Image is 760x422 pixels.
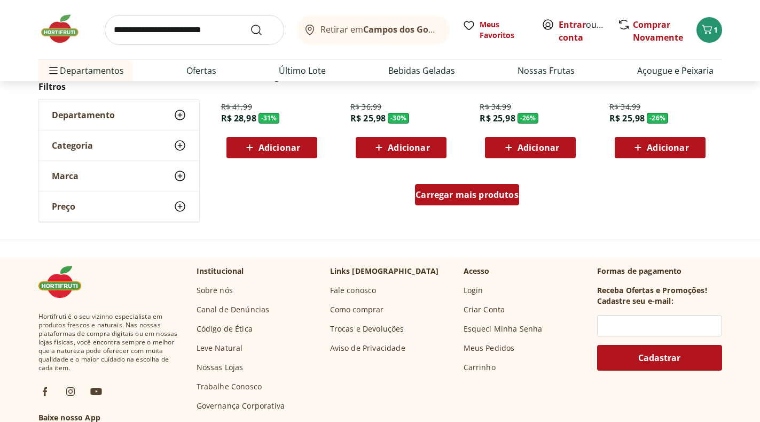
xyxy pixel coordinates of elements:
a: Meus Favoritos [463,19,529,41]
img: fb [38,385,51,398]
h3: Cadastre seu e-mail: [597,296,673,306]
a: Trabalhe Conosco [197,381,262,392]
a: Carregar mais produtos [415,184,519,210]
button: Menu [47,58,60,83]
a: Meus Pedidos [464,343,515,354]
p: Institucional [197,266,244,277]
a: Como comprar [330,304,384,315]
button: Retirar emCampos dos Goytacazes/[GEOGRAPHIC_DATA] [297,15,450,45]
button: Marca [39,161,199,191]
p: Links [DEMOGRAPHIC_DATA] [330,266,439,277]
a: Entrar [559,19,586,30]
button: Submit Search [250,24,276,36]
span: Marca [52,171,79,181]
p: Formas de pagamento [597,266,722,277]
img: ytb [90,385,103,398]
span: R$ 41,99 [221,102,252,112]
span: R$ 34,99 [609,102,640,112]
button: Adicionar [485,137,576,158]
a: Canal de Denúncias [197,304,270,315]
h3: Receba Ofertas e Promoções! [597,285,707,296]
span: R$ 36,99 [350,102,381,112]
button: Cadastrar [597,345,722,371]
span: - 31 % [258,113,280,124]
img: Hortifruti [38,13,92,45]
a: Bebidas Geladas [388,64,455,77]
span: Cadastrar [638,354,680,362]
a: Trocas e Devoluções [330,324,404,334]
span: Adicionar [258,143,300,152]
span: R$ 25,98 [609,112,645,124]
img: Hortifruti [38,266,92,298]
a: Nossas Frutas [518,64,575,77]
a: Açougue e Peixaria [637,64,714,77]
span: R$ 34,99 [480,102,511,112]
img: ig [64,385,77,398]
button: Preço [39,191,199,221]
span: Hortifruti é o seu vizinho especialista em produtos frescos e naturais. Nas nossas plataformas de... [38,312,179,372]
span: Adicionar [647,143,688,152]
button: Adicionar [356,137,446,158]
a: Leve Natural [197,343,243,354]
a: Último Lote [279,64,326,77]
a: Comprar Novamente [633,19,683,43]
a: Carrinho [464,362,496,373]
span: 1 [714,25,718,35]
span: R$ 25,98 [350,112,386,124]
span: ou [559,18,606,44]
a: Esqueci Minha Senha [464,324,543,334]
p: Acesso [464,266,490,277]
a: Login [464,285,483,296]
button: Carrinho [696,17,722,43]
span: Categoria [52,140,93,151]
span: Preço [52,201,75,212]
span: Retirar em [320,25,438,34]
button: Adicionar [226,137,317,158]
span: Carregar mais produtos [416,190,519,199]
span: Departamento [52,110,115,120]
a: Sobre nós [197,285,233,296]
span: - 30 % [388,113,409,124]
button: Categoria [39,131,199,160]
span: Departamentos [47,58,124,83]
b: Campos dos Goytacazes/[GEOGRAPHIC_DATA] [363,24,557,35]
span: R$ 28,98 [221,112,256,124]
a: Código de Ética [197,324,253,334]
span: - 26 % [647,113,668,124]
span: R$ 25,98 [480,112,515,124]
button: Adicionar [615,137,706,158]
a: Fale conosco [330,285,377,296]
span: Adicionar [388,143,429,152]
button: Departamento [39,100,199,130]
a: Criar Conta [464,304,505,315]
a: Criar conta [559,19,617,43]
a: Aviso de Privacidade [330,343,405,354]
a: Nossas Lojas [197,362,244,373]
a: Ofertas [186,64,216,77]
span: Adicionar [518,143,559,152]
span: Meus Favoritos [480,19,529,41]
a: Governança Corporativa [197,401,285,411]
h2: Filtros [38,76,200,97]
input: search [105,15,284,45]
span: - 26 % [518,113,539,124]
